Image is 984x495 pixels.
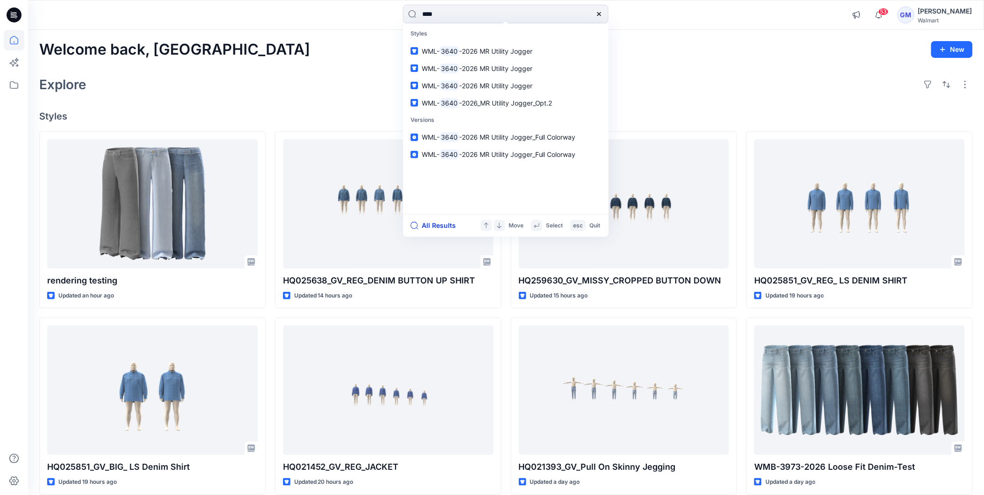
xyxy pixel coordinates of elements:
[898,7,914,23] div: GM
[283,325,494,455] a: HQ021452_GV_REG_JACKET
[439,149,459,160] mark: 3640
[422,99,439,107] span: WML-
[422,82,439,90] span: WML-
[754,274,965,287] p: HQ025851_GV_REG_ LS DENIM SHIRT
[39,77,86,92] h2: Explore
[509,221,524,231] p: Move
[878,8,889,15] span: 53
[283,274,494,287] p: HQ025638_GV_REG_DENIM BUTTON UP SHIRT
[519,274,729,287] p: HQ259630_GV_MISSY_CROPPED BUTTON DOWN
[405,112,607,129] p: Versions
[283,460,494,474] p: HQ021452_GV_REG_JACKET
[530,291,588,301] p: Updated 15 hours ago
[754,139,965,269] a: HQ025851_GV_REG_ LS DENIM SHIRT
[519,460,729,474] p: HQ021393_GV_Pull On Skinny Jegging
[439,132,459,142] mark: 3640
[754,460,965,474] p: WMB-3973-2026 Loose Fit Denim-Test
[294,477,354,487] p: Updated 20 hours ago
[754,325,965,455] a: WMB-3973-2026 Loose Fit Denim-Test
[405,146,607,163] a: WML-3640-2026 MR Utility Jogger_Full Colorway
[589,221,600,231] p: Quit
[405,25,607,42] p: Styles
[459,82,532,90] span: -2026 MR Utility Jogger
[519,139,729,269] a: HQ259630_GV_MISSY_CROPPED BUTTON DOWN
[411,220,462,231] button: All Results
[405,128,607,146] a: WML-3640-2026 MR Utility Jogger_Full Colorway
[47,460,258,474] p: HQ025851_GV_BIG_ LS Denim Shirt
[439,63,459,74] mark: 3640
[47,274,258,287] p: rendering testing
[439,98,459,108] mark: 3640
[422,64,439,72] span: WML-
[765,477,815,487] p: Updated a day ago
[519,325,729,455] a: HQ021393_GV_Pull On Skinny Jegging
[459,99,552,107] span: -2026_MR Utility Jogger_Opt.2
[459,47,532,55] span: -2026 MR Utility Jogger
[39,41,310,58] h2: Welcome back, [GEOGRAPHIC_DATA]
[931,41,973,58] button: New
[530,477,580,487] p: Updated a day ago
[58,477,117,487] p: Updated 19 hours ago
[422,150,439,158] span: WML-
[39,111,973,122] h4: Styles
[405,77,607,94] a: WML-3640-2026 MR Utility Jogger
[47,325,258,455] a: HQ025851_GV_BIG_ LS Denim Shirt
[439,80,459,91] mark: 3640
[422,47,439,55] span: WML-
[918,17,972,24] div: Walmart
[405,42,607,60] a: WML-3640-2026 MR Utility Jogger
[422,133,439,141] span: WML-
[283,139,494,269] a: HQ025638_GV_REG_DENIM BUTTON UP SHIRT
[405,94,607,112] a: WML-3640-2026_MR Utility Jogger_Opt.2
[546,221,563,231] p: Select
[47,139,258,269] a: rendering testing
[58,291,114,301] p: Updated an hour ago
[459,64,532,72] span: -2026 MR Utility Jogger
[405,60,607,77] a: WML-3640-2026 MR Utility Jogger
[459,133,576,141] span: -2026 MR Utility Jogger_Full Colorway
[765,291,824,301] p: Updated 19 hours ago
[573,221,583,231] p: esc
[459,150,576,158] span: -2026 MR Utility Jogger_Full Colorway
[294,291,353,301] p: Updated 14 hours ago
[918,6,972,17] div: [PERSON_NAME]
[439,46,459,57] mark: 3640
